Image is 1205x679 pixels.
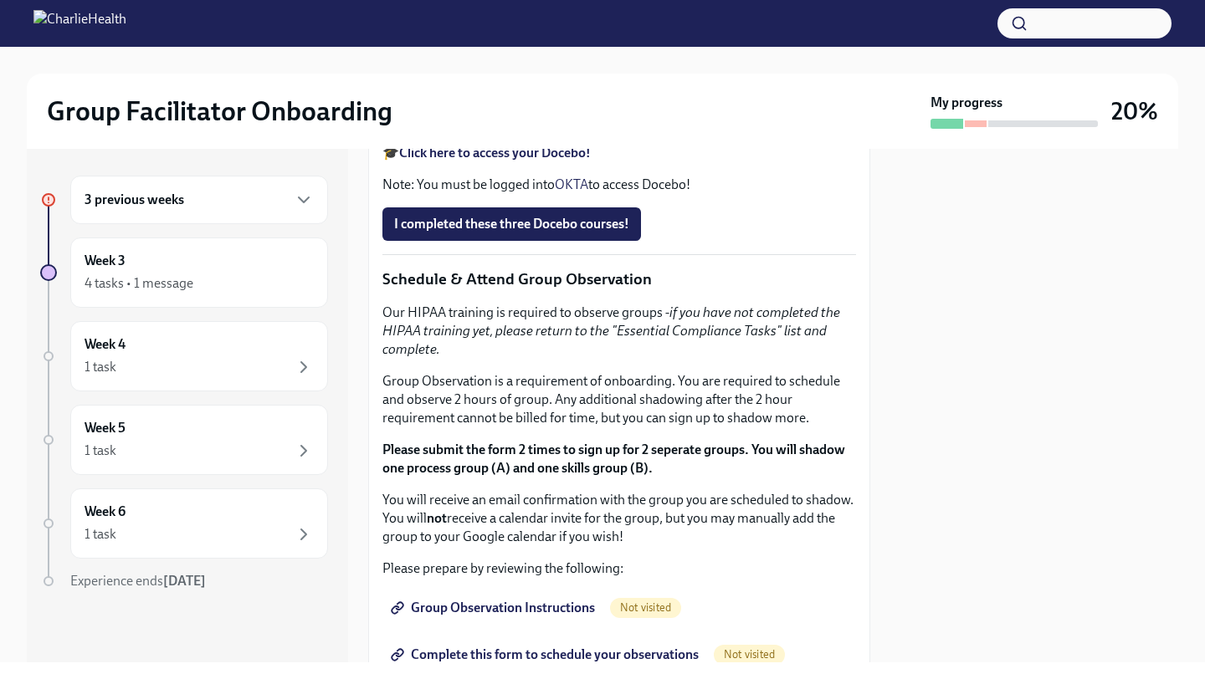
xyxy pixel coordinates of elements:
[40,405,328,475] a: Week 51 task
[382,304,856,359] p: Our HIPAA training is required to observe groups -
[610,601,681,614] span: Not visited
[394,646,699,663] span: Complete this form to schedule your observations
[399,145,591,161] a: Click here to access your Docebo!
[85,442,116,460] div: 1 task
[427,510,447,526] strong: not
[70,573,206,589] span: Experience ends
[382,304,840,357] em: if you have not completed the HIPAA training yet, please return to the "Essential Compliance Task...
[40,321,328,391] a: Week 41 task
[714,648,785,661] span: Not visited
[382,372,856,427] p: Group Observation is a requirement of onboarding. You are required to schedule and observe 2 hour...
[85,503,126,521] h6: Week 6
[382,442,845,476] strong: Please submit the form 2 times to sign up for 2 seperate groups. You will shadow one process grou...
[382,144,856,162] p: 🎓
[40,488,328,559] a: Week 61 task
[382,207,641,241] button: I completed these three Docebo courses!
[70,176,328,224] div: 3 previous weeks
[382,268,856,290] p: Schedule & Attend Group Observation
[85,335,126,354] h6: Week 4
[85,358,116,376] div: 1 task
[33,10,126,37] img: CharlieHealth
[382,591,607,625] a: Group Observation Instructions
[40,237,328,308] a: Week 34 tasks • 1 message
[163,573,206,589] strong: [DATE]
[1111,96,1158,126] h3: 20%
[382,491,856,546] p: You will receive an email confirmation with the group you are scheduled to shadow. You will recei...
[85,191,184,209] h6: 3 previous weeks
[382,638,710,671] a: Complete this form to schedule your observations
[85,274,193,293] div: 4 tasks • 1 message
[85,525,116,544] div: 1 task
[931,94,1002,112] strong: My progress
[382,176,856,194] p: Note: You must be logged into to access Docebo!
[85,252,126,270] h6: Week 3
[47,94,392,128] h2: Group Facilitator Onboarding
[85,419,126,437] h6: Week 5
[382,559,856,578] p: Please prepare by reviewing the following:
[394,600,595,616] span: Group Observation Instructions
[555,176,588,192] a: OKTA
[394,216,629,232] span: I completed these three Docebo courses!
